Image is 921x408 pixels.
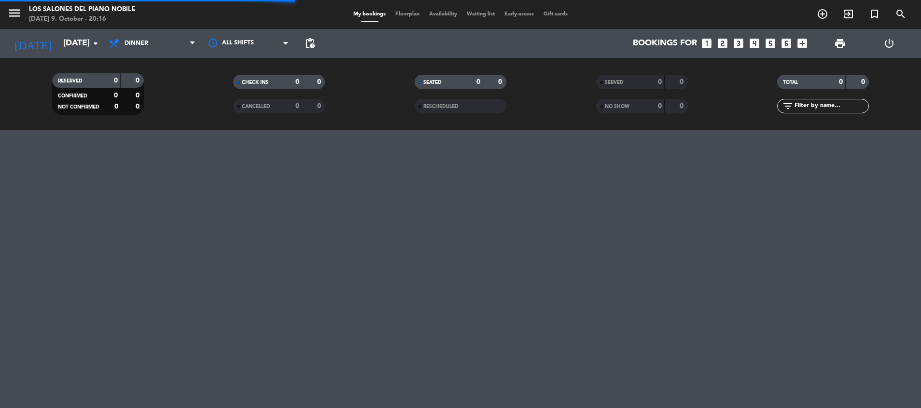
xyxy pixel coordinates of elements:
span: SERVED [605,80,624,85]
span: Dinner [125,40,148,47]
i: menu [7,6,22,20]
i: arrow_drop_down [90,38,101,49]
span: CHECK INS [242,80,268,85]
div: LOG OUT [865,29,914,58]
i: add_box [796,37,809,50]
i: search [895,8,907,20]
span: BOOK TABLE [809,6,836,22]
strong: 0 [295,103,299,109]
span: TOTAL [783,80,798,85]
button: menu [7,6,22,24]
i: [DATE] [7,33,58,54]
span: Availability [424,12,462,17]
i: looks_two [716,37,729,50]
strong: 0 [839,79,843,85]
strong: 0 [136,77,141,84]
span: Gift cards [539,12,572,17]
i: looks_6 [780,37,793,50]
span: NOT CONFIRMED [58,105,99,109]
strong: 0 [680,79,685,85]
span: Waiting list [462,12,500,17]
i: add_circle_outline [817,8,828,20]
span: Special reservation [862,6,888,22]
strong: 0 [317,79,323,85]
strong: 0 [680,103,685,109]
span: WALK IN [836,6,862,22]
span: My bookings [349,12,391,17]
span: CANCELLED [242,104,270,109]
strong: 0 [658,79,662,85]
div: Los Salones del Piano Nobile [29,5,135,14]
span: pending_actions [304,38,316,49]
strong: 0 [498,79,504,85]
span: Bookings for [633,39,697,48]
span: print [834,38,846,49]
i: turned_in_not [869,8,880,20]
i: looks_4 [748,37,761,50]
div: [DATE] 9. October - 20:16 [29,14,135,24]
strong: 0 [114,103,118,110]
span: RESERVED [58,79,83,83]
span: NO SHOW [605,104,629,109]
strong: 0 [136,92,141,99]
strong: 0 [114,92,118,99]
i: looks_5 [764,37,777,50]
span: SEARCH [888,6,914,22]
i: looks_3 [732,37,745,50]
strong: 0 [476,79,480,85]
strong: 0 [295,79,299,85]
i: looks_one [700,37,713,50]
span: CONFIRMED [58,94,87,98]
input: Filter by name... [794,101,868,111]
strong: 0 [861,79,867,85]
strong: 0 [114,77,118,84]
strong: 0 [658,103,662,109]
strong: 0 [136,103,141,110]
strong: 0 [317,103,323,109]
span: Floorplan [391,12,424,17]
span: RESCHEDULED [423,104,459,109]
i: filter_list [782,100,794,112]
span: Early-access [500,12,539,17]
i: exit_to_app [843,8,854,20]
i: power_settings_new [883,38,895,49]
span: SEATED [423,80,442,85]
